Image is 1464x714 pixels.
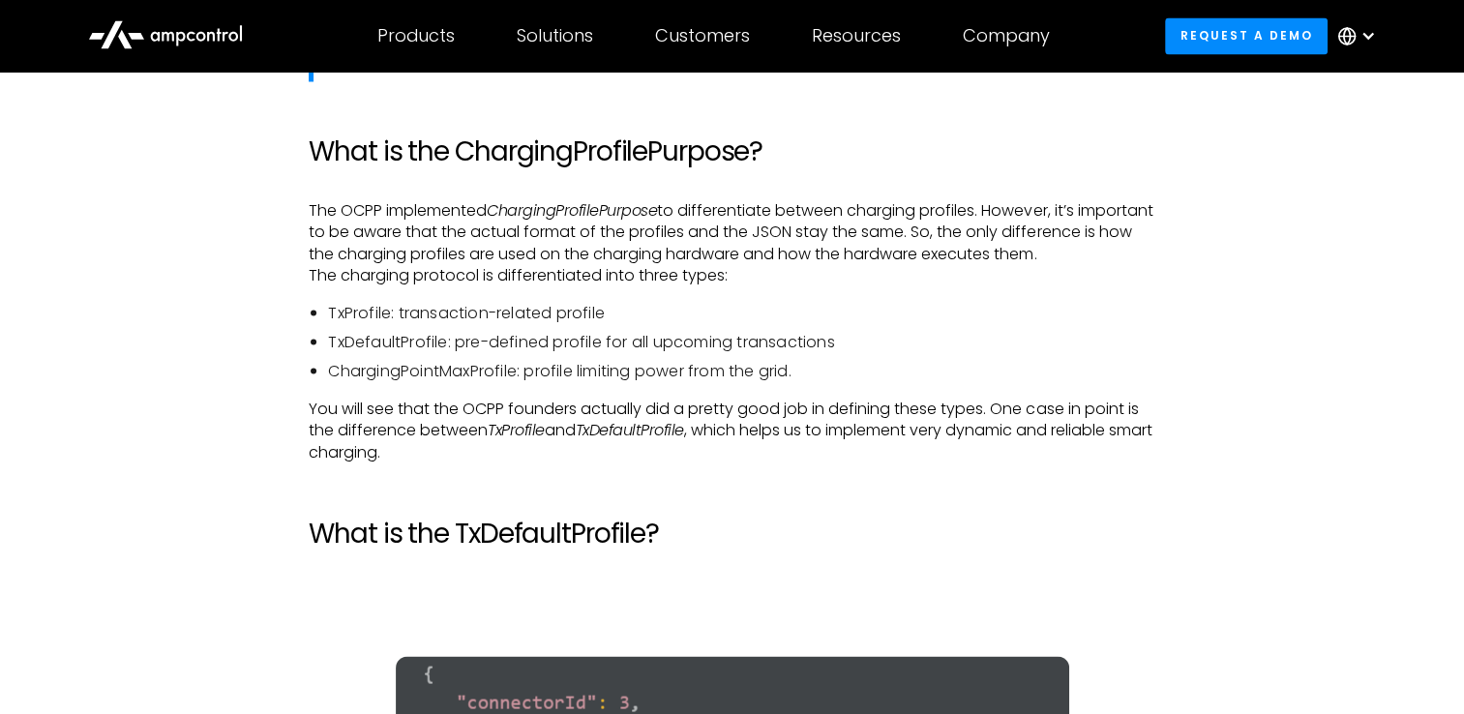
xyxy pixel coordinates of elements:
a: Request a demo [1165,17,1328,53]
li: ChargingPointMaxProfile: profile limiting power from the grid. [328,360,1154,381]
div: Products [377,25,455,46]
h2: What is the TxDefaultProfile? [309,517,1154,550]
em: ChargingProfilePurpose [487,198,657,221]
em: TxProfile [488,418,545,440]
li: TxDefaultProfile: pre-defined profile for all upcoming transactions [328,331,1154,352]
div: Customers [655,25,750,46]
p: ‍ [309,580,1154,602]
em: TxDefaultProfile [576,418,684,440]
div: Solutions [517,25,593,46]
div: Resources [812,25,901,46]
li: TxProfile: transaction-related profile [328,302,1154,323]
p: You will see that the OCPP founders actually did a pretty good job in defining these types. One c... [309,398,1154,462]
div: Company [963,25,1050,46]
h2: What is the ChargingProfilePurpose? [309,135,1154,168]
p: The OCPP implemented to differentiate between charging profiles. However, it’s important to be aw... [309,199,1154,286]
